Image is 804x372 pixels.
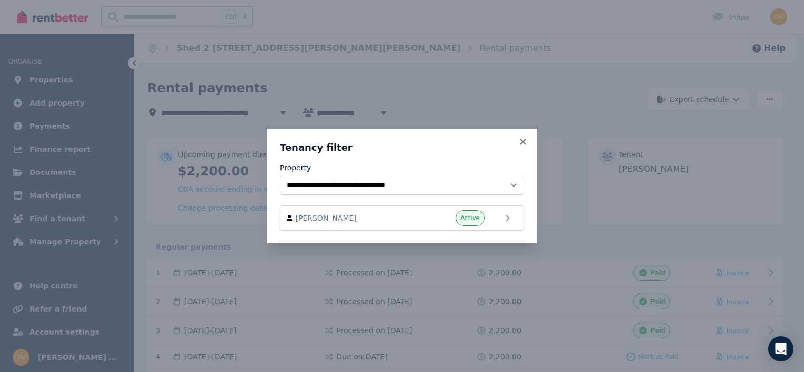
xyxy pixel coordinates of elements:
span: Active [460,214,480,222]
span: [PERSON_NAME] [296,213,416,223]
label: Property [280,162,311,173]
div: Open Intercom Messenger [768,336,793,361]
a: [PERSON_NAME]Active [280,205,524,231]
h3: Tenancy filter [280,141,524,154]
